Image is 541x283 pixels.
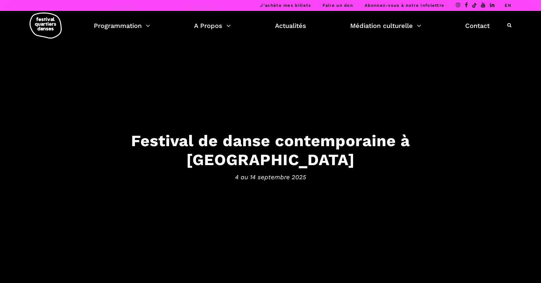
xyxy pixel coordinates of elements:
[465,20,490,31] a: Contact
[94,20,150,31] a: Programmation
[71,131,470,169] h3: Festival de danse contemporaine à [GEOGRAPHIC_DATA]
[194,20,231,31] a: A Propos
[350,20,421,31] a: Médiation culturelle
[365,3,444,8] a: Abonnez-vous à notre infolettre
[323,3,353,8] a: Faire un don
[71,172,470,182] span: 4 au 14 septembre 2025
[30,13,62,39] img: logo-fqd-med
[275,20,306,31] a: Actualités
[505,3,511,8] a: EN
[260,3,311,8] a: J’achète mes billets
